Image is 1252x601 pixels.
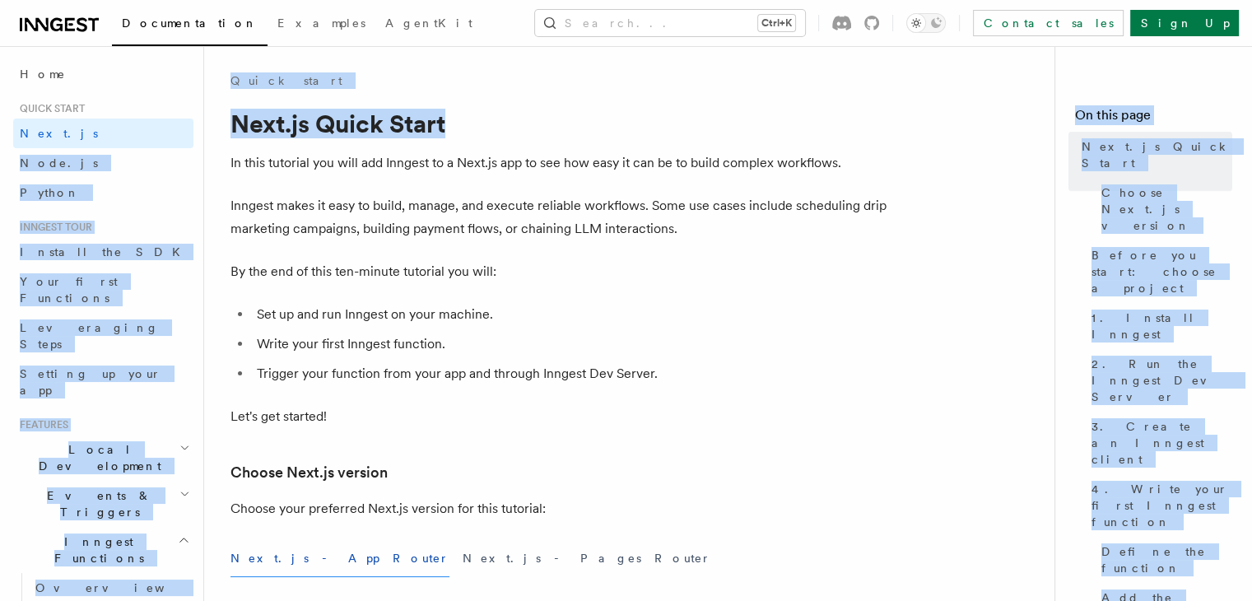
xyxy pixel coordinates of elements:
a: Documentation [112,5,268,46]
a: Sign Up [1130,10,1239,36]
span: Inngest Functions [13,533,178,566]
p: By the end of this ten-minute tutorial you will: [230,260,889,283]
span: 3. Create an Inngest client [1091,418,1232,468]
span: Next.js Quick Start [1082,138,1232,171]
span: Leveraging Steps [20,321,159,351]
span: Define the function [1101,543,1232,576]
kbd: Ctrl+K [758,15,795,31]
span: Inngest tour [13,221,92,234]
span: Setting up your app [20,367,161,397]
a: AgentKit [375,5,482,44]
button: Next.js - App Router [230,540,449,577]
a: Contact sales [973,10,1124,36]
span: Choose Next.js version [1101,184,1232,234]
a: Home [13,59,193,89]
a: Next.js [13,119,193,148]
a: Your first Functions [13,267,193,313]
a: Install the SDK [13,237,193,267]
a: 2. Run the Inngest Dev Server [1085,349,1232,412]
a: Define the function [1095,537,1232,583]
button: Toggle dark mode [906,13,946,33]
a: Next.js Quick Start [1075,132,1232,178]
li: Write your first Inngest function. [252,333,889,356]
a: Setting up your app [13,359,193,405]
h4: On this page [1075,105,1232,132]
span: Python [20,186,80,199]
button: Events & Triggers [13,481,193,527]
li: Set up and run Inngest on your machine. [252,303,889,326]
span: Quick start [13,102,85,115]
span: Features [13,418,68,431]
p: Inngest makes it easy to build, manage, and execute reliable workflows. Some use cases include sc... [230,194,889,240]
li: Trigger your function from your app and through Inngest Dev Server. [252,362,889,385]
span: AgentKit [385,16,472,30]
button: Next.js - Pages Router [463,540,711,577]
button: Search...Ctrl+K [535,10,805,36]
a: Python [13,178,193,207]
span: Before you start: choose a project [1091,247,1232,296]
span: 2. Run the Inngest Dev Server [1091,356,1232,405]
span: Node.js [20,156,98,170]
a: Examples [268,5,375,44]
a: Leveraging Steps [13,313,193,359]
p: In this tutorial you will add Inngest to a Next.js app to see how easy it can be to build complex... [230,151,889,175]
span: Home [20,66,66,82]
a: Quick start [230,72,342,89]
span: 1. Install Inngest [1091,310,1232,342]
a: Before you start: choose a project [1085,240,1232,303]
a: 1. Install Inngest [1085,303,1232,349]
span: Documentation [122,16,258,30]
h1: Next.js Quick Start [230,109,889,138]
span: Examples [277,16,365,30]
p: Let's get started! [230,405,889,428]
span: Install the SDK [20,245,190,259]
p: Choose your preferred Next.js version for this tutorial: [230,497,889,520]
span: 4. Write your first Inngest function [1091,481,1232,530]
span: Next.js [20,127,98,140]
span: Local Development [13,441,179,474]
a: 4. Write your first Inngest function [1085,474,1232,537]
button: Local Development [13,435,193,481]
a: Node.js [13,148,193,178]
a: Choose Next.js version [1095,178,1232,240]
span: Events & Triggers [13,487,179,520]
span: Your first Functions [20,275,118,305]
button: Inngest Functions [13,527,193,573]
span: Overview [35,581,205,594]
a: Choose Next.js version [230,461,388,484]
a: 3. Create an Inngest client [1085,412,1232,474]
